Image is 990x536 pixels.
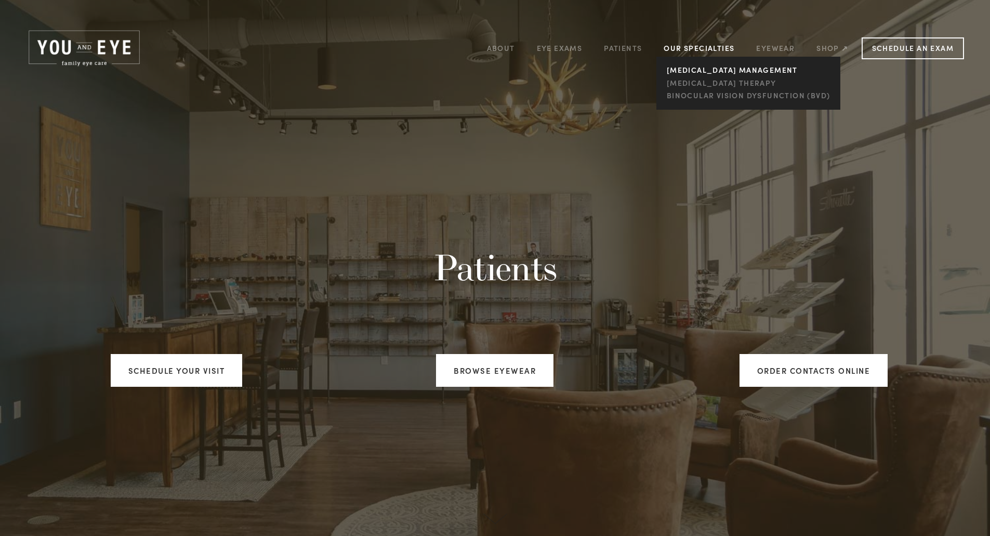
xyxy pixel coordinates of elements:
[436,354,553,387] a: Browse Eyewear
[604,40,642,56] a: Patients
[26,29,142,68] img: Rochester, MN | You and Eye | Family Eye Care
[664,43,734,53] a: Our Specialties
[209,246,781,289] h1: Patients
[664,89,833,102] a: Binocular Vision Dysfunction (BVD)
[664,64,833,77] a: [MEDICAL_DATA] management
[111,354,243,387] a: Schedule your visit
[816,40,848,56] a: Shop ↗
[740,354,888,387] a: ORDER CONTACTS ONLINE
[487,40,515,56] a: About
[664,76,833,89] a: [MEDICAL_DATA] Therapy
[862,37,964,59] a: Schedule an Exam
[756,40,795,56] a: Eyewear
[537,40,583,56] a: Eye Exams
